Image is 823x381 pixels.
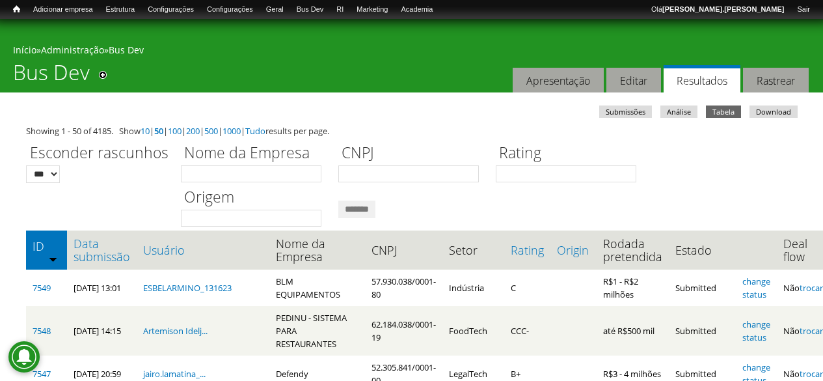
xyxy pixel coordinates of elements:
a: Análise [660,106,697,118]
span: Início [13,5,20,14]
td: 57.930.038/0001-80 [365,270,442,306]
a: Download [749,106,798,118]
label: Origem [181,186,330,210]
a: Academia [394,3,439,16]
a: Data submissão [74,237,130,263]
td: 62.184.038/0001-19 [365,306,442,356]
a: Bus Dev [109,44,144,56]
a: Início [7,3,27,16]
th: CNPJ [365,231,442,270]
th: Estado [669,231,736,270]
label: Esconder rascunhos [26,142,172,165]
td: até R$500 mil [597,306,669,356]
td: Submitted [669,306,736,356]
a: Adicionar empresa [27,3,100,16]
a: Usuário [143,244,263,257]
a: Estrutura [100,3,142,16]
a: jairo.lamatina_... [143,368,206,380]
a: 7547 [33,368,51,380]
td: CCC- [504,306,550,356]
a: Tabela [706,106,741,118]
th: Rodada pretendida [597,231,669,270]
strong: [PERSON_NAME].[PERSON_NAME] [662,5,784,13]
td: Indústria [442,270,504,306]
a: Marketing [350,3,394,16]
td: FoodTech [442,306,504,356]
a: Bus Dev [290,3,331,16]
a: 7549 [33,282,51,294]
label: CNPJ [338,142,487,165]
a: 200 [186,125,200,137]
img: ordem crescente [49,255,57,263]
th: Setor [442,231,504,270]
a: change status [742,318,770,343]
a: ID [33,240,61,253]
a: Submissões [599,106,652,118]
a: Editar [606,68,661,93]
a: 500 [204,125,218,137]
a: Geral [260,3,290,16]
div: » » [13,44,810,60]
div: Showing 1 - 50 of 4185. Show | | | | | | results per page. [26,124,797,137]
a: Origin [557,244,590,257]
a: Rating [511,244,544,257]
a: Tudo [245,125,265,137]
label: Rating [496,142,645,165]
label: Nome da Empresa [181,142,330,165]
a: change status [742,275,770,300]
a: Artemison Idelj... [143,325,208,337]
td: [DATE] 13:01 [67,270,137,306]
a: 100 [168,125,182,137]
a: ESBELARMINO_131623 [143,282,232,294]
td: R$1 - R$2 milhões [597,270,669,306]
a: RI [330,3,350,16]
a: trocar [800,325,823,337]
td: C [504,270,550,306]
a: Resultados [664,65,740,93]
a: 50 [154,125,163,137]
td: [DATE] 14:15 [67,306,137,356]
td: PEDINU - SISTEMA PARA RESTAURANTES [269,306,365,356]
a: trocar [800,282,823,294]
a: 1000 [223,125,241,137]
h1: Bus Dev [13,60,90,92]
td: Submitted [669,270,736,306]
a: 10 [141,125,150,137]
a: Início [13,44,36,56]
a: 7548 [33,325,51,337]
a: Configurações [141,3,200,16]
a: trocar [800,368,823,380]
td: BLM EQUIPAMENTOS [269,270,365,306]
a: Olá[PERSON_NAME].[PERSON_NAME] [645,3,790,16]
th: Nome da Empresa [269,231,365,270]
a: Rastrear [743,68,809,93]
a: Sair [790,3,816,16]
a: Apresentação [513,68,604,93]
a: Administração [41,44,104,56]
a: Configurações [200,3,260,16]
